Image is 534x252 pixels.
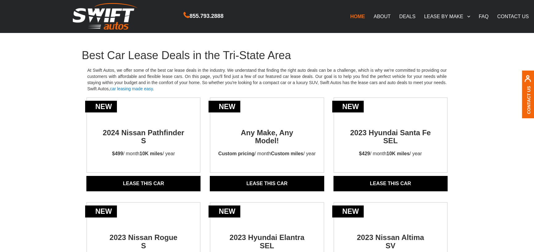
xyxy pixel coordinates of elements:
[210,118,323,163] a: newAny Make, AnyModel!Custom pricing/ monthCustom miles/ year
[100,118,187,145] h2: 2024 Nissan Pathfinder S
[420,10,474,23] a: LEASE BY MAKE
[346,10,369,23] a: HOME
[209,205,240,217] div: new
[332,205,364,217] div: new
[210,176,324,191] a: Lease THIS CAR
[85,101,117,113] div: new
[359,151,370,156] strong: $429
[354,145,428,163] p: / month / year
[369,10,395,23] a: ABOUT
[86,176,201,191] a: Lease THIS CAR
[82,49,452,62] h1: Best Car Lease Deals in the Tri-State Area
[209,101,240,113] div: new
[189,12,223,21] span: 855.793.2888
[347,222,434,250] h2: 2023 Nissan Altima SV
[271,151,303,156] strong: Custom miles
[474,10,493,23] a: FAQ
[395,10,420,23] a: DEALS
[112,151,123,156] strong: $499
[85,205,117,217] div: new
[73,3,138,30] img: Swift Autos
[106,145,180,163] p: / month / year
[223,118,310,145] h2: Any Make, Any Model!
[139,151,163,156] strong: 10K miles
[334,118,447,163] a: new2023 Hyundai Santa Fe SEL$429/ month10K miles/ year
[223,222,310,250] h2: 2023 Hyundai Elantra SEL
[493,10,533,23] a: CONTACT US
[387,151,410,156] strong: 10K miles
[218,151,255,156] strong: Custom pricing
[347,118,434,145] h2: 2023 Hyundai Santa Fe SEL
[110,86,153,91] a: car leasing made easy
[87,118,200,163] a: new2024 Nissan Pathfinder S$499/ month10K miles/ year
[524,75,531,86] img: contact us, iconuser
[184,14,223,19] a: 855.793.2888
[526,86,531,114] a: Contact Us
[332,101,364,113] div: new
[333,176,448,191] a: Lease THIS CAR
[213,145,321,163] p: / month / year
[82,62,452,97] p: At Swift Autos, we offer some of the best car lease deals in the industry. We understand that fin...
[100,222,187,250] h2: 2023 Nissan Rogue S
